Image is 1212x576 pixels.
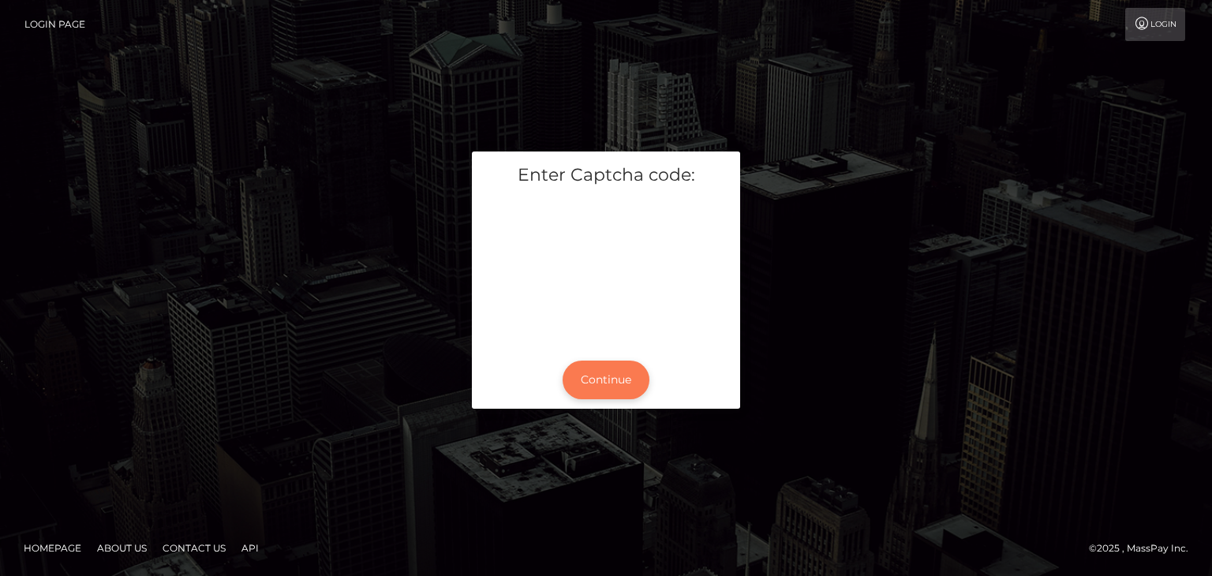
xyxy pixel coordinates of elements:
[235,536,265,560] a: API
[1125,8,1185,41] a: Login
[156,536,232,560] a: Contact Us
[91,536,153,560] a: About Us
[1089,540,1200,557] div: © 2025 , MassPay Inc.
[17,536,88,560] a: Homepage
[484,163,728,188] h5: Enter Captcha code:
[484,199,728,338] iframe: mtcaptcha
[24,8,85,41] a: Login Page
[563,361,649,399] button: Continue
